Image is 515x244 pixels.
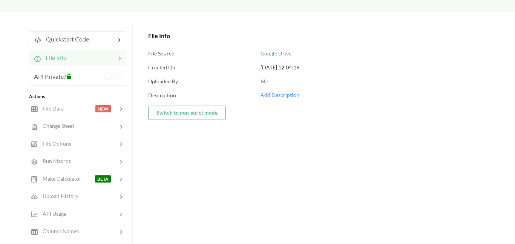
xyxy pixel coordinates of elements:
[38,140,71,147] span: File Options
[148,106,226,120] button: Switch to non-strict mode
[41,35,89,43] span: Quickstart Code
[148,91,251,99] div: Description
[38,228,79,234] span: Column Names
[38,175,81,182] span: Make Calculator
[261,91,471,99] p: Add Description
[95,105,111,112] span: NEW
[148,77,251,85] div: Uploaded By
[148,31,471,40] div: File Info
[95,175,111,183] span: BETA
[261,50,471,57] p: Google Drive
[261,63,471,71] div: [DATE] 12:04:19
[41,54,67,61] span: File Info
[261,78,471,85] p: Me
[148,63,251,71] div: Created On
[38,210,66,217] span: API Usage
[38,123,74,129] span: Change Sheet
[148,49,251,57] div: File Source
[38,158,71,164] span: Run Macros
[38,193,78,199] span: Upload History
[38,105,64,112] span: File Data
[34,73,66,80] span: API Private?
[29,93,126,100] div: Actions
